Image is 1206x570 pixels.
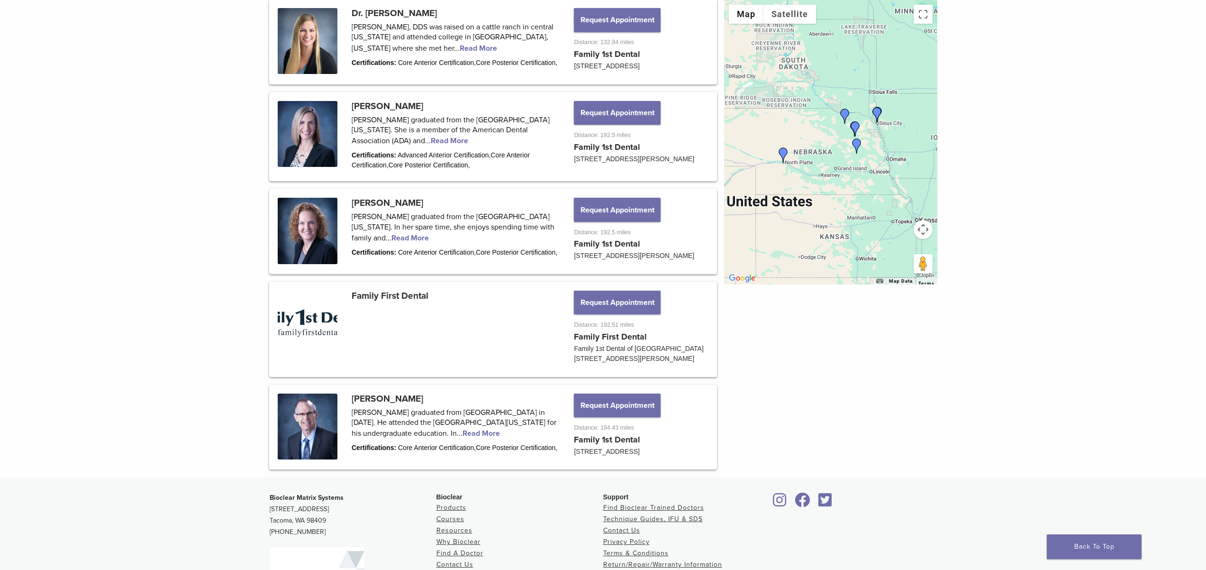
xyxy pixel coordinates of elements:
[436,538,481,546] a: Why Bioclear
[574,101,660,125] button: Request Appointment
[270,494,344,502] strong: Bioclear Matrix Systems
[918,281,934,286] a: Terms
[870,107,885,122] div: Family First Dental
[729,5,763,24] button: Show street map
[574,198,660,221] button: Request Appointment
[436,493,462,501] span: Bioclear
[603,561,722,569] a: Return/Repair/Warranty Information
[792,498,814,508] a: Bioclear
[848,121,863,137] div: Dr. Rachel Wade
[574,394,660,417] button: Request Appointment
[436,504,466,512] a: Products
[436,561,473,569] a: Contact Us
[816,498,835,508] a: Bioclear
[603,526,640,534] a: Contact Us
[876,278,883,285] button: Keyboard shortcuts
[847,121,862,137] div: Dr. Eric Dendinger
[1047,534,1142,559] a: Back To Top
[603,515,703,523] a: Technique Guides, IFU & SDS
[603,504,704,512] a: Find Bioclear Trained Doctors
[870,107,885,122] div: Dr. Kevin Lilly
[603,493,629,501] span: Support
[889,278,913,285] button: Map Data
[914,5,933,24] button: Toggle fullscreen view
[726,272,758,285] a: Open this area in Google Maps (opens a new window)
[603,538,650,546] a: Privacy Policy
[603,549,669,557] a: Terms & Conditions
[436,549,483,557] a: Find A Doctor
[914,220,933,239] button: Map camera controls
[270,492,436,538] p: [STREET_ADDRESS] Tacoma, WA 98409 [PHONE_NUMBER]
[574,8,660,32] button: Request Appointment
[574,291,660,314] button: Request Appointment
[837,109,852,124] div: Dr. Christina Cambre
[436,526,472,534] a: Resources
[914,254,933,273] button: Drag Pegman onto the map to open Street View
[763,5,816,24] button: Show satellite imagery
[776,147,791,163] div: Dr. Tom Pratt
[770,498,790,508] a: Bioclear
[726,272,758,285] img: Google
[436,515,464,523] a: Courses
[849,138,864,154] div: Dr. Brandon Mizner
